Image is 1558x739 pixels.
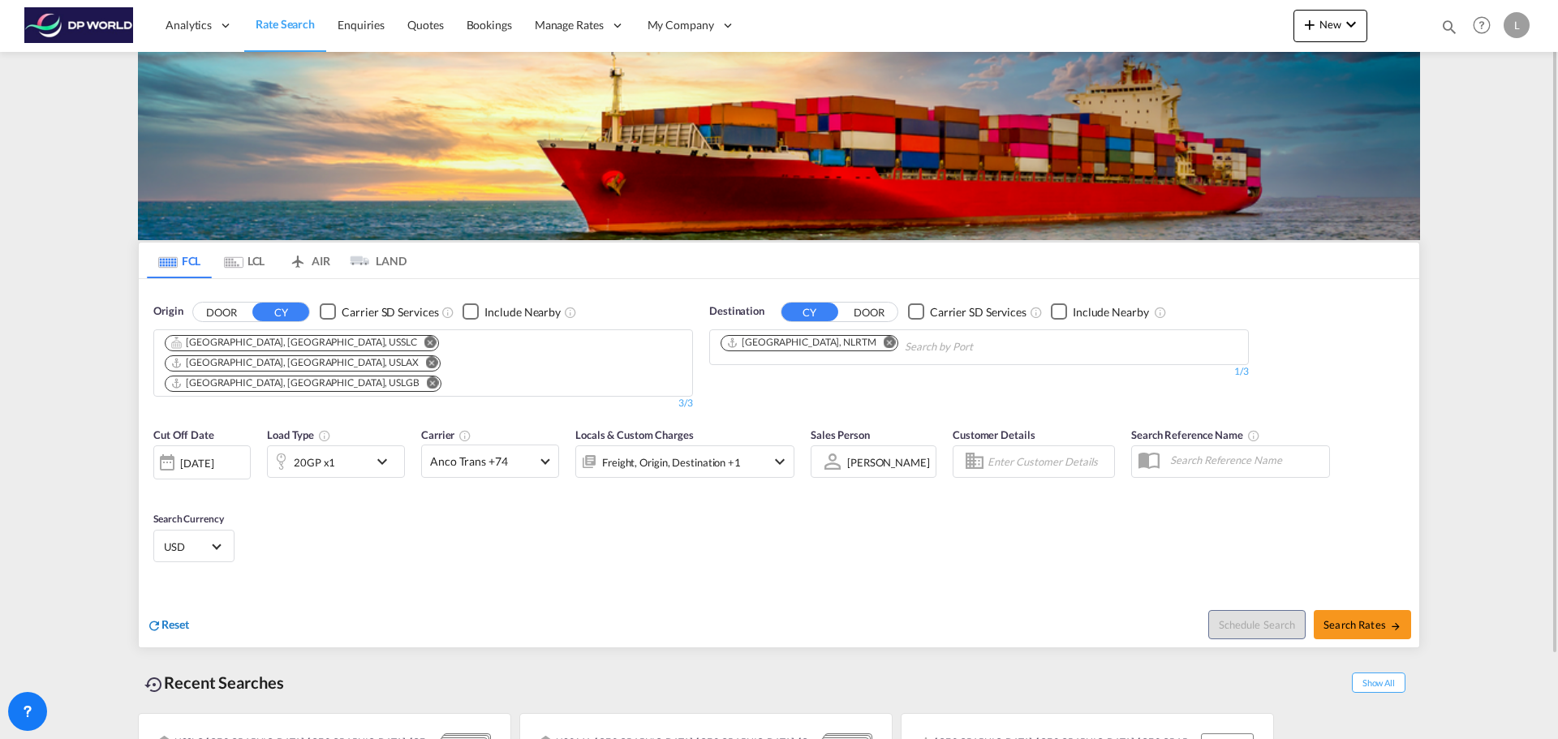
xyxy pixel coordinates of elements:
button: DOOR [193,303,250,321]
img: LCL+%26+FCL+BACKGROUND.png [138,52,1420,240]
span: Origin [153,303,183,320]
div: [DATE] [153,445,251,479]
div: 20GP x1icon-chevron-down [267,445,405,478]
md-icon: icon-plus 400-fg [1300,15,1319,34]
div: L [1504,12,1530,38]
div: Long Beach, CA, USLGB [170,376,420,390]
div: [DATE] [180,456,213,470]
span: Customer Details [953,428,1035,441]
md-chips-wrap: Chips container. Use arrow keys to select chips. [718,330,1065,360]
md-icon: icon-chevron-down [372,452,400,471]
div: Include Nearby [484,304,561,320]
md-icon: Unchecked: Search for CY (Container Yard) services for all selected carriers.Checked : Search for... [441,306,454,319]
div: 20GP x1 [294,451,335,474]
button: CY [252,303,309,321]
div: 1/3 [709,365,1249,379]
md-tab-item: FCL [147,243,212,278]
input: Chips input. [905,334,1059,360]
input: Enter Customer Details [988,449,1109,474]
span: Locals & Custom Charges [575,428,694,441]
span: Show All [1352,672,1405,693]
md-pagination-wrapper: Use the left and right arrow keys to navigate between tabs [147,243,407,278]
button: Remove [415,356,440,372]
md-chips-wrap: Chips container. Use arrow keys to select chips. [162,330,684,392]
span: Rate Search [256,17,315,31]
div: Press delete to remove this chip. [170,356,422,370]
div: Help [1468,11,1504,41]
md-checkbox: Checkbox No Ink [908,303,1026,320]
div: Rotterdam, NLRTM [726,336,876,350]
span: Carrier [421,428,471,441]
div: icon-magnify [1440,18,1458,42]
md-datepicker: Select [153,478,166,500]
md-icon: Unchecked: Search for CY (Container Yard) services for all selected carriers.Checked : Search for... [1030,306,1043,319]
button: CY [781,303,838,321]
div: Freight Origin Destination Factory Stuffingicon-chevron-down [575,445,794,478]
div: Salt Lake City, UT, USSLC [170,336,417,350]
md-icon: icon-chevron-down [770,452,790,471]
md-icon: icon-chevron-down [1341,15,1361,34]
span: Search Rates [1323,618,1401,631]
div: Press delete to remove this chip. [170,336,420,350]
div: [PERSON_NAME] [847,456,930,469]
div: Carrier SD Services [342,304,438,320]
button: Remove [416,376,441,393]
div: Recent Searches [138,664,291,701]
span: USD [164,539,209,554]
span: Destination [709,303,764,320]
div: icon-refreshReset [147,617,189,634]
div: Los Angeles, CA, USLAX [170,356,419,370]
input: Search Reference Name [1162,448,1329,472]
span: Load Type [267,428,331,441]
span: Cut Off Date [153,428,214,441]
md-checkbox: Checkbox No Ink [1051,303,1149,320]
md-select: Select Currency: $ USDUnited States Dollar [162,535,226,558]
span: Enquiries [338,18,385,32]
img: c08ca190194411f088ed0f3ba295208c.png [24,7,134,44]
div: OriginDOOR CY Checkbox No InkUnchecked: Search for CY (Container Yard) services for all selected ... [139,279,1419,647]
span: Reset [161,617,189,631]
span: Search Reference Name [1131,428,1260,441]
div: Freight Origin Destination Factory Stuffing [602,451,741,474]
md-icon: icon-arrow-right [1390,621,1401,632]
span: Sales Person [811,428,870,441]
span: New [1300,18,1361,31]
md-icon: Your search will be saved by the below given name [1247,429,1260,442]
md-icon: icon-information-outline [318,429,331,442]
md-select: Sales Person: Laura Zurcher [846,450,932,474]
span: Search Currency [153,513,224,525]
button: Remove [873,336,897,352]
span: Bookings [467,18,512,32]
span: Manage Rates [535,17,604,33]
md-icon: icon-airplane [288,251,308,264]
div: Press delete to remove this chip. [170,376,423,390]
md-icon: Unchecked: Ignores neighbouring ports when fetching rates.Checked : Includes neighbouring ports w... [564,306,577,319]
div: Carrier SD Services [930,304,1026,320]
span: Help [1468,11,1496,39]
div: 3/3 [153,397,693,410]
span: Analytics [166,17,212,33]
md-tab-item: LCL [212,243,277,278]
div: Include Nearby [1073,304,1149,320]
md-tab-item: LAND [342,243,407,278]
md-icon: icon-refresh [147,618,161,633]
button: Note: By default Schedule search will only considerorigin ports, destination ports and cut off da... [1208,610,1306,639]
button: DOOR [841,303,897,321]
md-tab-item: AIR [277,243,342,278]
button: icon-plus 400-fgNewicon-chevron-down [1293,10,1367,42]
span: Anco Trans +74 [430,453,536,470]
div: Press delete to remove this chip. [726,336,880,350]
md-icon: Unchecked: Ignores neighbouring ports when fetching rates.Checked : Includes neighbouring ports w... [1154,306,1167,319]
md-icon: icon-backup-restore [144,675,164,694]
md-checkbox: Checkbox No Ink [463,303,561,320]
md-checkbox: Checkbox No Ink [320,303,438,320]
button: Remove [414,336,438,352]
span: My Company [648,17,714,33]
md-icon: icon-magnify [1440,18,1458,36]
span: Quotes [407,18,443,32]
button: Search Ratesicon-arrow-right [1314,610,1411,639]
md-icon: The selected Trucker/Carrierwill be displayed in the rate results If the rates are from another f... [458,429,471,442]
